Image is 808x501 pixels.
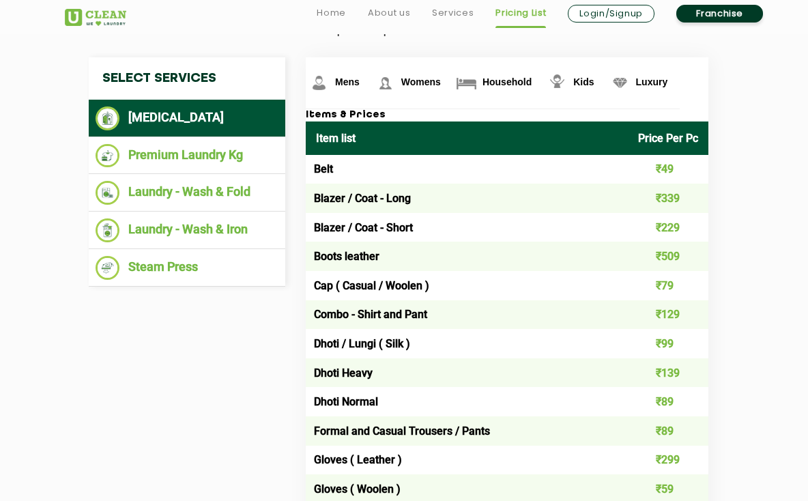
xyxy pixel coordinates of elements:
h3: Items & Prices [306,109,708,121]
img: Mens [307,71,331,95]
td: ₹79 [628,271,708,300]
td: ₹129 [628,300,708,330]
span: Mens [335,76,360,87]
th: Item list [306,121,628,155]
li: Laundry - Wash & Fold [96,181,278,205]
td: Blazer / Coat - Long [306,184,628,213]
img: Laundry - Wash & Fold [96,181,119,205]
span: Kids [573,76,594,87]
img: Kids [545,71,569,95]
span: Womens [401,76,441,87]
th: Price Per Pc [628,121,708,155]
img: UClean Laundry and Dry Cleaning [65,9,126,26]
a: Franchise [676,5,763,23]
img: Dry Cleaning [96,106,119,130]
td: ₹229 [628,213,708,242]
td: Combo - Shirt and Pant [306,300,628,330]
img: Household [454,71,478,95]
h4: Select Services [89,57,285,100]
td: Formal and Casual Trousers / Pants [306,416,628,446]
td: Boots leather [306,242,628,271]
li: [MEDICAL_DATA] [96,106,278,130]
img: Womens [373,71,397,95]
a: Pricing List [495,5,546,21]
a: Home [317,5,346,21]
td: ₹49 [628,155,708,184]
img: Steam Press [96,256,119,280]
td: ₹99 [628,329,708,358]
img: Laundry - Wash & Iron [96,218,119,242]
td: Blazer / Coat - Short [306,213,628,242]
td: ₹339 [628,184,708,213]
td: ₹299 [628,446,708,475]
td: ₹89 [628,416,708,446]
a: Services [432,5,474,21]
td: ₹139 [628,358,708,388]
td: Dhoti / Lungi ( Silk ) [306,329,628,358]
span: Luxury [636,76,668,87]
td: Cap ( Casual / Woolen ) [306,271,628,300]
td: Dhoti Heavy [306,358,628,388]
td: ₹89 [628,387,708,416]
span: Household [482,76,532,87]
a: About us [368,5,410,21]
li: Steam Press [96,256,278,280]
a: Login/Signup [568,5,654,23]
li: Laundry - Wash & Iron [96,218,278,242]
td: Gloves ( Leather ) [306,446,628,475]
img: Premium Laundry Kg [96,144,119,168]
img: Luxury [608,71,632,95]
li: Premium Laundry Kg [96,144,278,168]
td: Belt [306,155,628,184]
td: ₹509 [628,242,708,271]
td: Dhoti Normal [306,387,628,416]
